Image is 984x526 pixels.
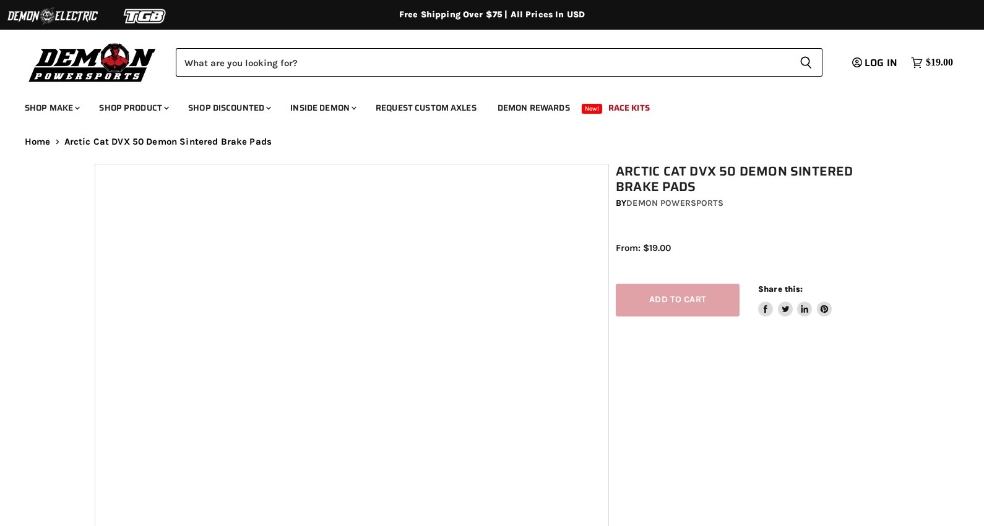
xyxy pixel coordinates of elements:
[90,95,176,121] a: Shop Product
[99,4,192,28] img: TGB Logo 2
[25,40,160,84] img: Demon Powersports
[599,95,659,121] a: Race Kits
[15,95,87,121] a: Shop Make
[616,164,896,195] h1: Arctic Cat DVX 50 Demon Sintered Brake Pads
[758,284,803,294] span: Share this:
[790,48,822,77] button: Search
[176,48,790,77] input: Search
[616,197,896,210] div: by
[366,95,486,121] a: Request Custom Axles
[25,137,51,147] a: Home
[926,57,953,69] span: $19.00
[847,57,905,69] a: Log in
[281,95,364,121] a: Inside Demon
[626,198,723,208] a: Demon Powersports
[15,90,950,121] ul: Main menu
[865,55,897,70] span: Log in
[176,48,822,77] form: Product
[616,242,671,253] span: From: $19.00
[64,137,272,147] span: Arctic Cat DVX 50 Demon Sintered Brake Pads
[179,95,278,121] a: Shop Discounted
[582,104,603,114] span: New!
[6,4,99,28] img: Demon Electric Logo 2
[488,95,579,121] a: Demon Rewards
[758,284,832,316] aside: Share this:
[905,54,959,72] a: $19.00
